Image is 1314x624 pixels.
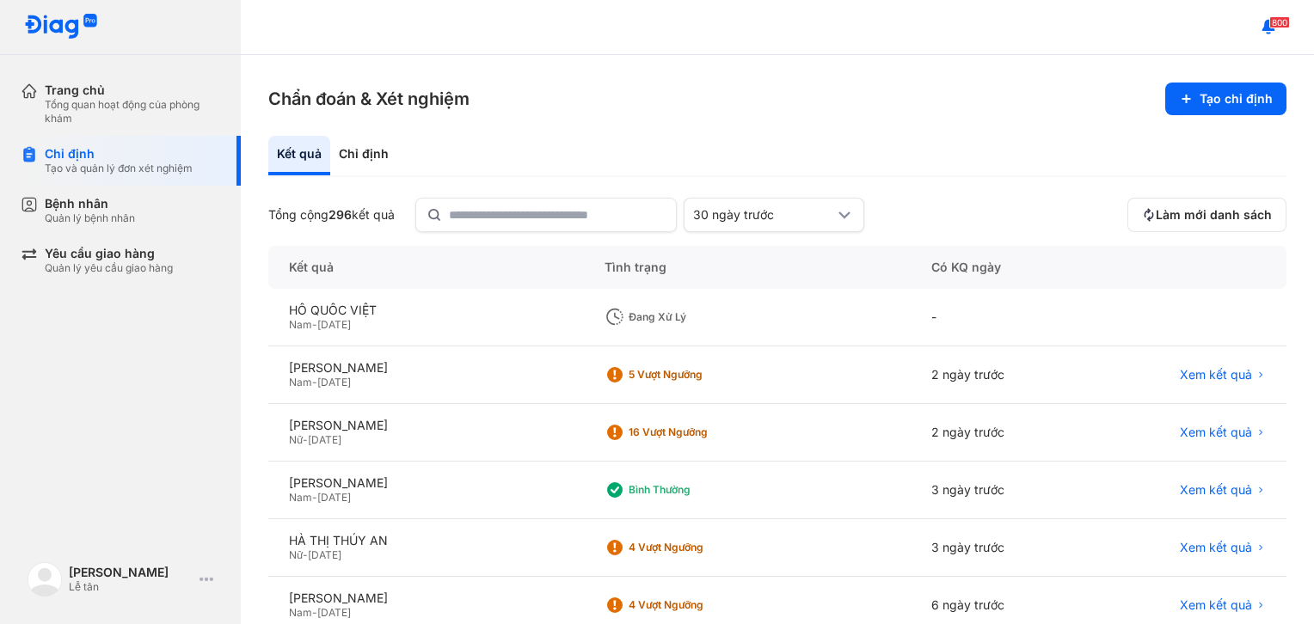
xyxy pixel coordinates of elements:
[1165,83,1286,115] button: Tạo chỉ định
[308,433,341,446] span: [DATE]
[629,598,766,612] div: 4 Vượt ngưỡng
[629,541,766,554] div: 4 Vượt ngưỡng
[911,462,1089,519] div: 3 ngày trước
[289,590,563,606] div: [PERSON_NAME]
[45,162,193,175] div: Tạo và quản lý đơn xét nghiệm
[911,519,1089,577] div: 3 ngày trước
[24,14,98,40] img: logo
[303,433,308,446] span: -
[268,136,330,175] div: Kết quả
[289,606,312,619] span: Nam
[289,533,563,548] div: HÀ THỊ THÚY AN
[45,146,193,162] div: Chỉ định
[45,196,135,211] div: Bệnh nhân
[317,491,351,504] span: [DATE]
[312,606,317,619] span: -
[911,404,1089,462] div: 2 ngày trước
[45,98,220,125] div: Tổng quan hoạt động của phòng khám
[1180,367,1252,382] span: Xem kết quả
[289,303,563,318] div: HỒ QUỐC VIỆT
[629,310,766,324] div: Đang xử lý
[268,207,395,223] div: Tổng cộng kết quả
[45,261,173,275] div: Quản lý yêu cầu giao hàng
[268,87,470,111] h3: Chẩn đoán & Xét nghiệm
[45,83,220,98] div: Trang chủ
[1180,540,1252,555] span: Xem kết quả
[289,360,563,376] div: [PERSON_NAME]
[312,376,317,388] span: -
[303,548,308,561] span: -
[1180,425,1252,440] span: Xem kết quả
[328,207,352,222] span: 296
[312,318,317,331] span: -
[911,246,1089,289] div: Có KQ ngày
[317,376,351,388] span: [DATE]
[289,418,563,433] div: [PERSON_NAME]
[629,425,766,439] div: 16 Vượt ngưỡng
[289,318,312,331] span: Nam
[911,346,1089,404] div: 2 ngày trước
[1180,482,1252,498] span: Xem kết quả
[629,368,766,382] div: 5 Vượt ngưỡng
[629,483,766,497] div: Bình thường
[584,246,911,289] div: Tình trạng
[289,376,312,388] span: Nam
[289,491,312,504] span: Nam
[308,548,341,561] span: [DATE]
[693,207,834,223] div: 30 ngày trước
[1156,207,1272,223] span: Làm mới danh sách
[69,565,193,580] div: [PERSON_NAME]
[28,562,62,596] img: logo
[330,136,397,175] div: Chỉ định
[289,475,563,491] div: [PERSON_NAME]
[45,211,135,225] div: Quản lý bệnh nhân
[1180,597,1252,613] span: Xem kết quả
[289,433,303,446] span: Nữ
[268,246,584,289] div: Kết quả
[312,491,317,504] span: -
[1269,16,1290,28] span: 800
[289,548,303,561] span: Nữ
[69,580,193,594] div: Lễ tân
[911,289,1089,346] div: -
[317,318,351,331] span: [DATE]
[317,606,351,619] span: [DATE]
[45,246,173,261] div: Yêu cầu giao hàng
[1127,198,1286,232] button: Làm mới danh sách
